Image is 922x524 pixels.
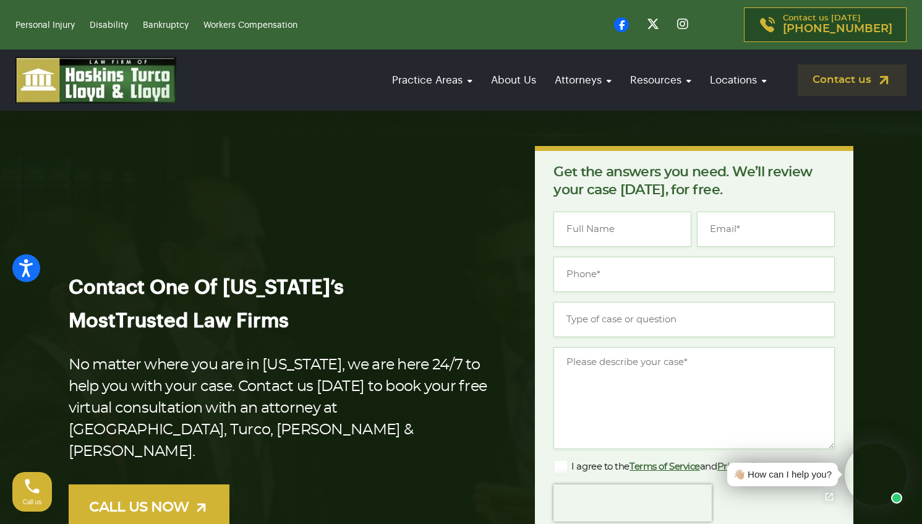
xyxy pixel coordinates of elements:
[553,257,835,292] input: Phone*
[23,499,42,505] span: Call us
[116,311,289,331] span: Trusted Law Firms
[744,7,907,42] a: Contact us [DATE][PHONE_NUMBER]
[69,278,344,298] span: Contact One Of [US_STATE]’s
[630,462,700,471] a: Terms of Service
[15,57,176,103] img: logo
[90,21,128,30] a: Disability
[485,62,542,98] a: About Us
[386,62,479,98] a: Practice Areas
[553,302,835,337] input: Type of case or question
[553,484,712,522] iframe: reCAPTCHA
[697,212,835,247] input: Email*
[15,21,75,30] a: Personal Injury
[783,23,892,35] span: [PHONE_NUMBER]
[553,460,776,475] label: I agree to the and
[69,354,496,463] p: No matter where you are in [US_STATE], we are here 24/7 to help you with your case. Contact us [D...
[553,163,835,199] p: Get the answers you need. We’ll review your case [DATE], for free.
[733,468,832,482] div: 👋🏼 How can I help you?
[194,500,209,515] img: arrow-up-right-light.svg
[783,14,892,35] p: Contact us [DATE]
[624,62,698,98] a: Resources
[549,62,618,98] a: Attorneys
[798,64,907,96] a: Contact us
[816,484,842,510] a: Open chat
[69,311,116,331] span: Most
[203,21,297,30] a: Workers Compensation
[553,212,691,247] input: Full Name
[143,21,189,30] a: Bankruptcy
[704,62,773,98] a: Locations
